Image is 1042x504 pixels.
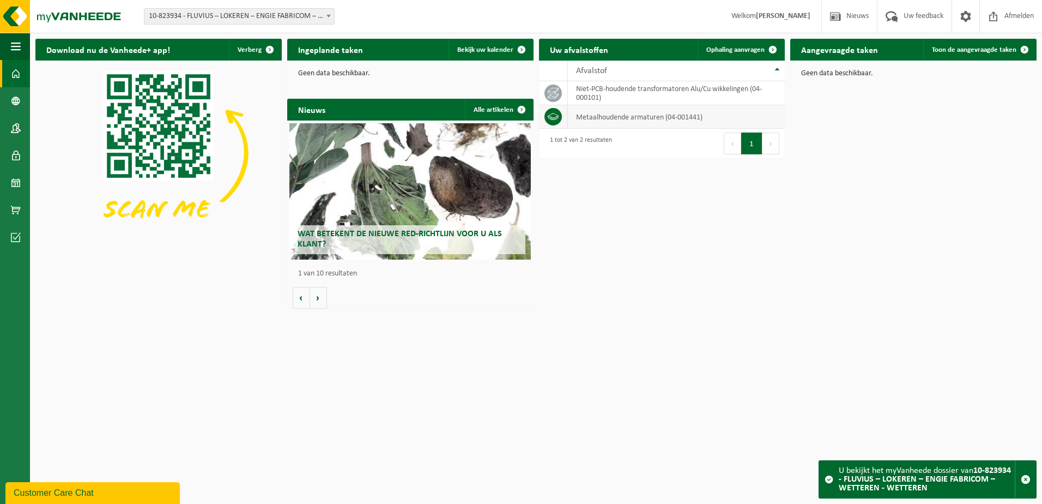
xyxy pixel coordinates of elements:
[741,133,762,154] button: 1
[568,105,785,129] td: metaalhoudende armaturen (04-001441)
[238,46,262,53] span: Verberg
[289,123,531,260] a: Wat betekent de nieuwe RED-richtlijn voor u als klant?
[932,46,1016,53] span: Toon de aangevraagde taken
[310,287,327,309] button: Volgende
[756,12,810,20] strong: [PERSON_NAME]
[35,61,282,245] img: Download de VHEPlus App
[229,39,281,61] button: Verberg
[465,99,532,121] a: Alle artikelen
[762,133,779,154] button: Next
[35,39,181,60] h2: Download nu de Vanheede+ app!
[801,70,1026,77] p: Geen data beschikbaar.
[457,46,513,53] span: Bekijk uw kalender
[544,131,612,155] div: 1 tot 2 van 2 resultaten
[539,39,619,60] h2: Uw afvalstoffen
[298,230,502,249] span: Wat betekent de nieuwe RED-richtlijn voor u als klant?
[449,39,532,61] a: Bekijk uw kalender
[706,46,765,53] span: Ophaling aanvragen
[144,9,334,24] span: 10-823934 - FLUVIUS – LOKEREN – ENGIE FABRICOM – WETTEREN - WETTEREN
[5,480,182,504] iframe: chat widget
[923,39,1035,61] a: Toon de aangevraagde taken
[298,270,528,278] p: 1 van 10 resultaten
[293,287,310,309] button: Vorige
[790,39,889,60] h2: Aangevraagde taken
[839,461,1015,498] div: U bekijkt het myVanheede dossier van
[298,70,523,77] p: Geen data beschikbaar.
[144,8,335,25] span: 10-823934 - FLUVIUS – LOKEREN – ENGIE FABRICOM – WETTEREN - WETTEREN
[724,133,741,154] button: Previous
[576,67,607,75] span: Afvalstof
[698,39,784,61] a: Ophaling aanvragen
[568,81,785,105] td: niet-PCB-houdende transformatoren Alu/Cu wikkelingen (04-000101)
[287,39,374,60] h2: Ingeplande taken
[287,99,336,120] h2: Nieuws
[839,466,1011,493] strong: 10-823934 - FLUVIUS – LOKEREN – ENGIE FABRICOM – WETTEREN - WETTEREN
